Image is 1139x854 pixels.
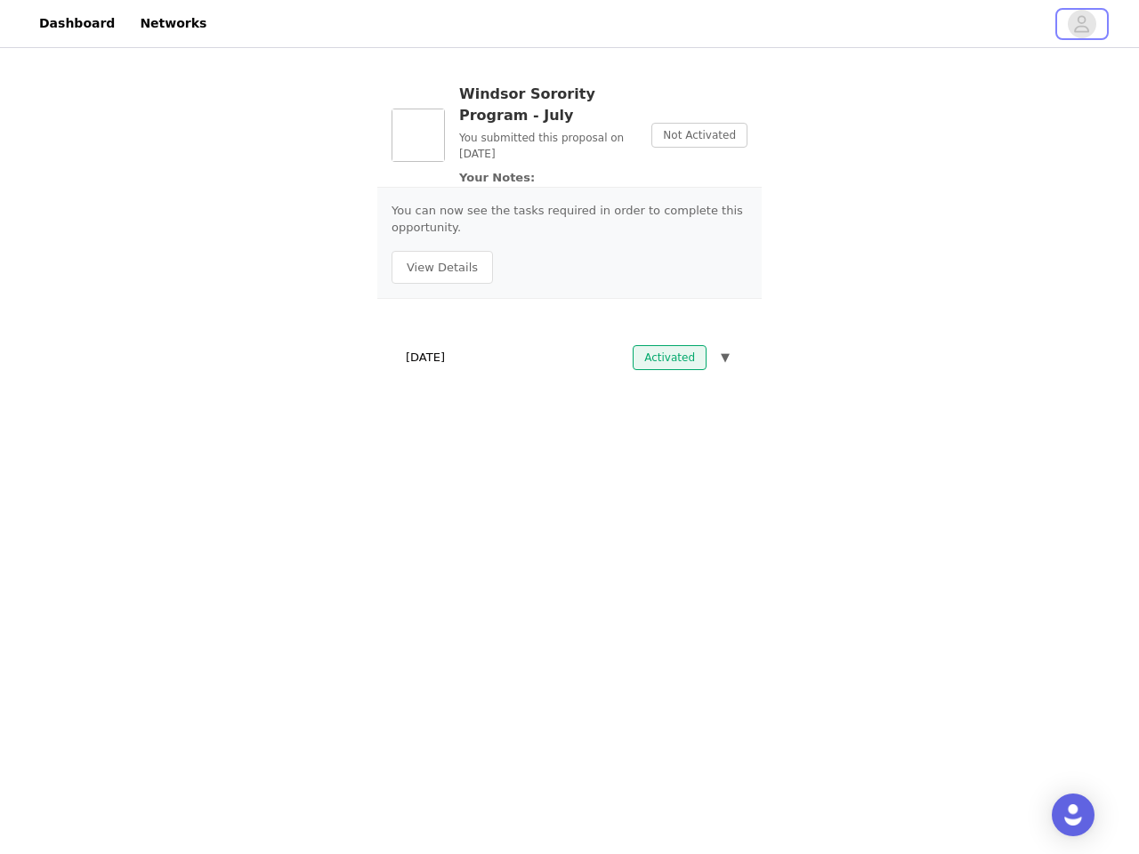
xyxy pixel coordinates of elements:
span: ▼ [721,349,730,367]
button: ▼ [717,345,733,370]
div: [DATE] [392,338,747,377]
h3: Windsor Sorority Program - July [459,84,637,126]
p: You submitted this proposal on [DATE] [459,130,637,162]
div: avatar [1073,10,1090,38]
button: View Details [392,251,493,285]
div: Open Intercom Messenger [1052,794,1095,836]
img: Windsor Sorority Program - July [392,109,445,162]
p: Your Notes: [459,169,637,187]
p: You can now see the tasks required in order to complete this opportunity. [392,202,747,237]
a: Dashboard [28,4,125,44]
span: Activated [633,345,707,370]
a: Networks [129,4,217,44]
span: Not Activated [651,123,747,148]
